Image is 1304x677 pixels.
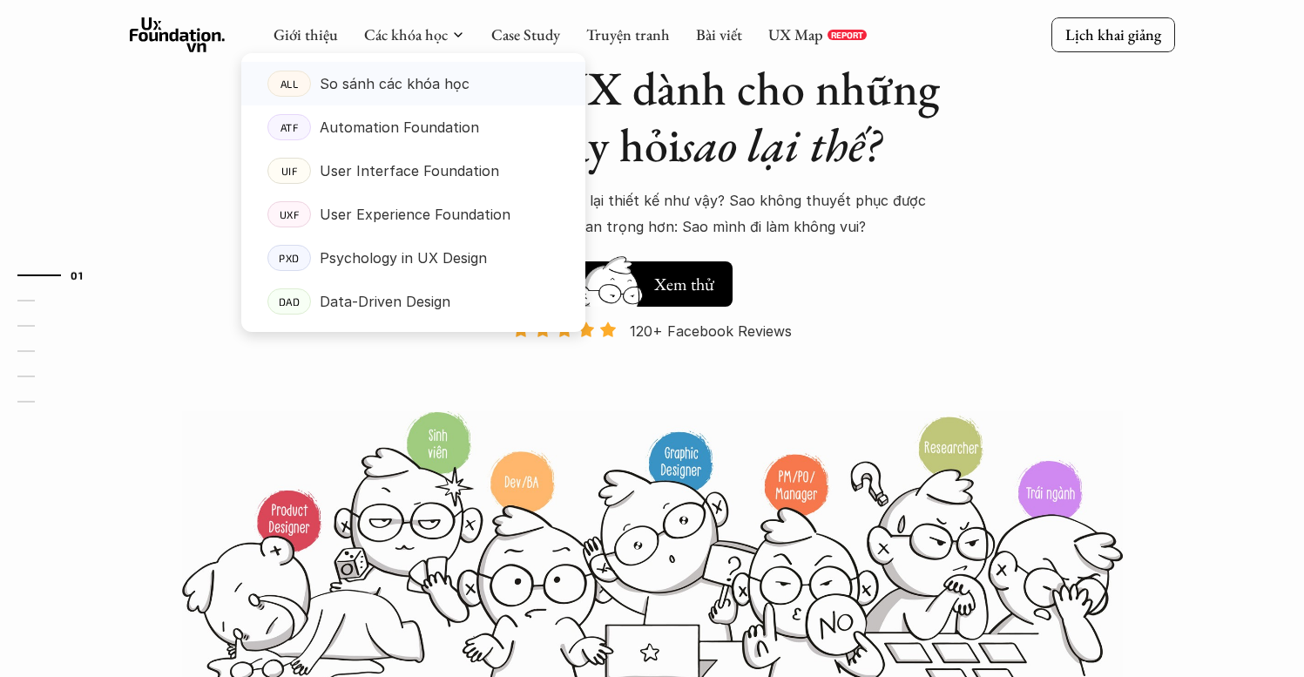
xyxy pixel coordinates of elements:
p: Data-Driven Design [320,288,450,315]
a: Xem thử [572,253,733,307]
a: ATFAutomation Foundation [241,105,585,149]
h5: Xem thử [654,272,714,296]
a: PXDPsychology in UX Design [241,236,585,280]
a: 120+ Facebook Reviews [497,321,807,409]
a: ALLSo sánh các khóa học [241,62,585,105]
p: ATF [280,121,298,133]
a: DADData-Driven Design [241,280,585,323]
a: Lịch khai giảng [1051,17,1175,51]
a: Bài viết [696,24,742,44]
p: Sao lại làm tính năng này? Sao lại thiết kế như vậy? Sao không thuyết phục được stakeholder? Hoặc... [356,187,949,240]
p: User Interface Foundation [320,158,499,184]
a: Các khóa học [364,24,448,44]
p: REPORT [831,30,863,40]
a: UIFUser Interface Foundation [241,149,585,193]
p: So sánh các khóa học [320,71,470,97]
p: ALL [280,78,298,90]
a: Giới thiệu [274,24,338,44]
strong: 01 [71,269,83,281]
a: UXFUser Experience Foundation [241,193,585,236]
p: Lịch khai giảng [1065,24,1161,44]
a: 01 [17,265,100,286]
p: UXF [279,208,299,220]
p: PXD [279,252,300,264]
p: User Experience Foundation [320,201,510,227]
h1: Khóa học UX dành cho những người hay hỏi [348,60,957,173]
p: DAD [278,295,300,308]
p: Psychology in UX Design [320,245,487,271]
a: Truyện tranh [586,24,670,44]
p: UIF [280,165,297,177]
a: REPORT [828,30,867,40]
a: Case Study [491,24,560,44]
p: 120+ Facebook Reviews [630,318,792,344]
em: sao lại thế? [680,114,881,175]
a: UX Map [768,24,823,44]
p: Automation Foundation [320,114,479,140]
